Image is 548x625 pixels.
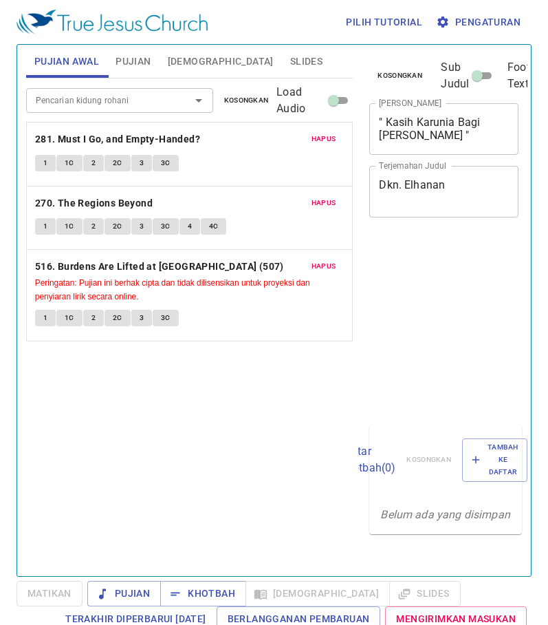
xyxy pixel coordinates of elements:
[35,310,56,326] button: 1
[153,155,179,171] button: 3C
[153,218,179,235] button: 3C
[161,312,171,324] span: 3C
[35,131,203,148] button: 281. Must I Go, and Empty-Handed?
[140,157,144,169] span: 3
[201,218,227,235] button: 4C
[507,59,539,92] span: Footer Text
[113,157,122,169] span: 2C
[189,91,208,110] button: Open
[439,14,520,31] span: Pengaturan
[91,220,96,233] span: 2
[369,425,522,496] div: Daftar Khotbah(0)KosongkanTambah ke Daftar
[105,218,131,235] button: 2C
[35,195,155,212] button: 270. The Regions Beyond
[34,53,99,70] span: Pujian Awal
[340,443,396,476] p: Daftar Khotbah ( 0 )
[56,218,83,235] button: 1C
[303,131,344,147] button: Hapus
[168,53,274,70] span: [DEMOGRAPHIC_DATA]
[188,220,192,233] span: 4
[161,220,171,233] span: 3C
[433,10,526,35] button: Pengaturan
[311,260,336,273] span: Hapus
[160,581,246,606] button: Khotbah
[276,84,325,117] span: Load Audio
[91,312,96,324] span: 2
[35,218,56,235] button: 1
[441,59,469,92] span: Sub Judul
[83,310,104,326] button: 2
[56,310,83,326] button: 1C
[153,310,179,326] button: 3C
[35,155,56,171] button: 1
[311,133,336,145] span: Hapus
[131,155,152,171] button: 3
[35,131,200,148] b: 281. Must I Go, and Empty-Handed?
[113,312,122,324] span: 2C
[340,10,428,35] button: Pilih tutorial
[224,94,269,107] span: Kosongkan
[116,53,151,70] span: Pujian
[303,258,344,275] button: Hapus
[216,92,277,109] button: Kosongkan
[311,197,336,209] span: Hapus
[303,195,344,211] button: Hapus
[98,585,150,602] span: Pujian
[65,220,74,233] span: 1C
[56,155,83,171] button: 1C
[140,220,144,233] span: 3
[65,312,74,324] span: 1C
[377,70,422,82] span: Kosongkan
[105,155,131,171] button: 2C
[35,195,153,212] b: 270. The Regions Beyond
[105,310,131,326] button: 2C
[65,157,74,169] span: 1C
[171,585,235,602] span: Khotbah
[364,232,490,419] iframe: from-child
[113,220,122,233] span: 2C
[131,218,152,235] button: 3
[369,67,430,84] button: Kosongkan
[17,10,208,34] img: True Jesus Church
[35,258,284,275] b: 516. Burdens Are Lifted at [GEOGRAPHIC_DATA] (507)
[83,155,104,171] button: 2
[43,157,47,169] span: 1
[161,157,171,169] span: 3C
[346,14,422,31] span: Pilih tutorial
[35,258,286,275] button: 516. Burdens Are Lifted at [GEOGRAPHIC_DATA] (507)
[131,310,152,326] button: 3
[35,278,310,301] small: Peringatan: Pujian ini berhak cipta dan tidak dilisensikan untuk proyeksi dan penyiaran lirik sec...
[379,178,509,204] textarea: Dkn. Elhanan
[379,116,509,142] textarea: " Kasih Karunia Bagi [PERSON_NAME] "
[43,220,47,233] span: 1
[462,438,527,482] button: Tambah ke Daftar
[140,312,144,324] span: 3
[43,312,47,324] span: 1
[87,581,161,606] button: Pujian
[290,53,322,70] span: Slides
[83,218,104,235] button: 2
[380,508,509,521] i: Belum ada yang disimpan
[471,441,518,479] span: Tambah ke Daftar
[91,157,96,169] span: 2
[179,218,200,235] button: 4
[209,220,219,233] span: 4C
